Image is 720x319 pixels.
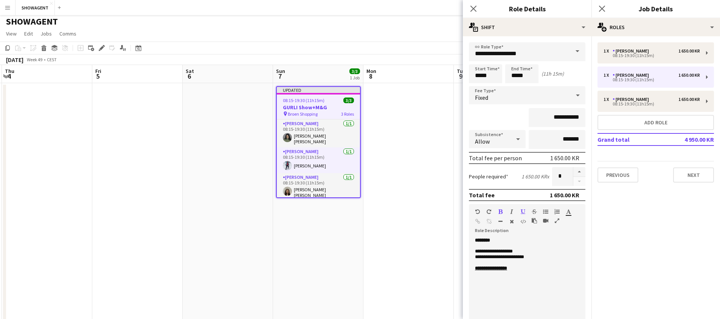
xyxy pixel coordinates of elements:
[3,29,20,39] a: View
[24,30,33,37] span: Edit
[16,0,55,15] button: SHOWAGENT
[343,98,354,103] span: 3/3
[509,218,514,225] button: Clear Formatting
[276,68,285,74] span: Sun
[277,87,360,93] div: Updated
[469,191,495,199] div: Total fee
[288,111,318,117] span: Broen Shopping
[475,138,490,145] span: Allow
[47,57,57,62] div: CEST
[283,98,324,103] span: 08:15-19:30 (11h15m)
[613,73,652,78] div: [PERSON_NAME]
[604,78,700,82] div: 08:15-19:30 (11h15m)
[666,133,714,146] td: 4 950.00 KR
[543,209,548,215] button: Unordered List
[59,30,76,37] span: Comms
[604,54,700,57] div: 08:15-19:30 (11h15m)
[520,209,526,215] button: Underline
[94,72,101,81] span: 5
[4,72,14,81] span: 4
[498,218,503,225] button: Horizontal Line
[6,16,58,27] h1: SHOWAGENT
[520,218,526,225] button: HTML Code
[486,209,492,215] button: Redo
[498,209,503,215] button: Bold
[532,218,537,224] button: Paste as plain text
[341,111,354,117] span: 3 Roles
[56,29,79,39] a: Comms
[678,97,700,102] div: 1 650.00 KR
[40,30,52,37] span: Jobs
[463,4,591,14] h3: Role Details
[456,72,466,81] span: 9
[604,102,700,106] div: 08:15-19:30 (11h15m)
[469,173,508,180] label: People required
[350,75,360,81] div: 1 Job
[613,48,652,54] div: [PERSON_NAME]
[25,57,44,62] span: Week 49
[543,218,548,224] button: Insert video
[469,154,522,162] div: Total fee per person
[550,191,579,199] div: 1 650.00 KR
[566,209,571,215] button: Text Color
[554,218,560,224] button: Fullscreen
[475,94,488,101] span: Fixed
[349,68,360,74] span: 3/3
[6,56,23,63] div: [DATE]
[573,167,585,177] button: Increase
[186,68,194,74] span: Sat
[185,72,194,81] span: 6
[591,18,720,36] div: Roles
[37,29,55,39] a: Jobs
[457,68,466,74] span: Tue
[597,167,638,183] button: Previous
[509,209,514,215] button: Italic
[532,209,537,215] button: Strikethrough
[463,18,591,36] div: Shift
[604,97,613,102] div: 1 x
[613,97,652,102] div: [PERSON_NAME]
[277,173,360,201] app-card-role: [PERSON_NAME]1/108:15-19:30 (11h15m)[PERSON_NAME] [PERSON_NAME]
[550,154,579,162] div: 1 650.00 KR
[275,72,285,81] span: 7
[591,4,720,14] h3: Job Details
[6,30,17,37] span: View
[5,68,14,74] span: Thu
[366,68,376,74] span: Mon
[276,86,361,198] app-job-card: Updated08:15-19:30 (11h15m)3/3GURLI Show+M&G Broen Shopping3 Roles[PERSON_NAME]1/108:15-19:30 (11...
[604,73,613,78] div: 1 x
[678,73,700,78] div: 1 650.00 KR
[277,119,360,147] app-card-role: [PERSON_NAME]1/108:15-19:30 (11h15m)[PERSON_NAME] [PERSON_NAME]
[521,173,549,180] div: 1 650.00 KR x
[21,29,36,39] a: Edit
[597,133,666,146] td: Grand total
[554,209,560,215] button: Ordered List
[277,147,360,173] app-card-role: [PERSON_NAME]1/108:15-19:30 (11h15m)[PERSON_NAME]
[475,209,480,215] button: Undo
[673,167,714,183] button: Next
[678,48,700,54] div: 1 650.00 KR
[365,72,376,81] span: 8
[95,68,101,74] span: Fri
[597,115,714,130] button: Add role
[604,48,613,54] div: 1 x
[542,70,564,77] div: (11h 15m)
[277,104,360,111] h3: GURLI Show+M&G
